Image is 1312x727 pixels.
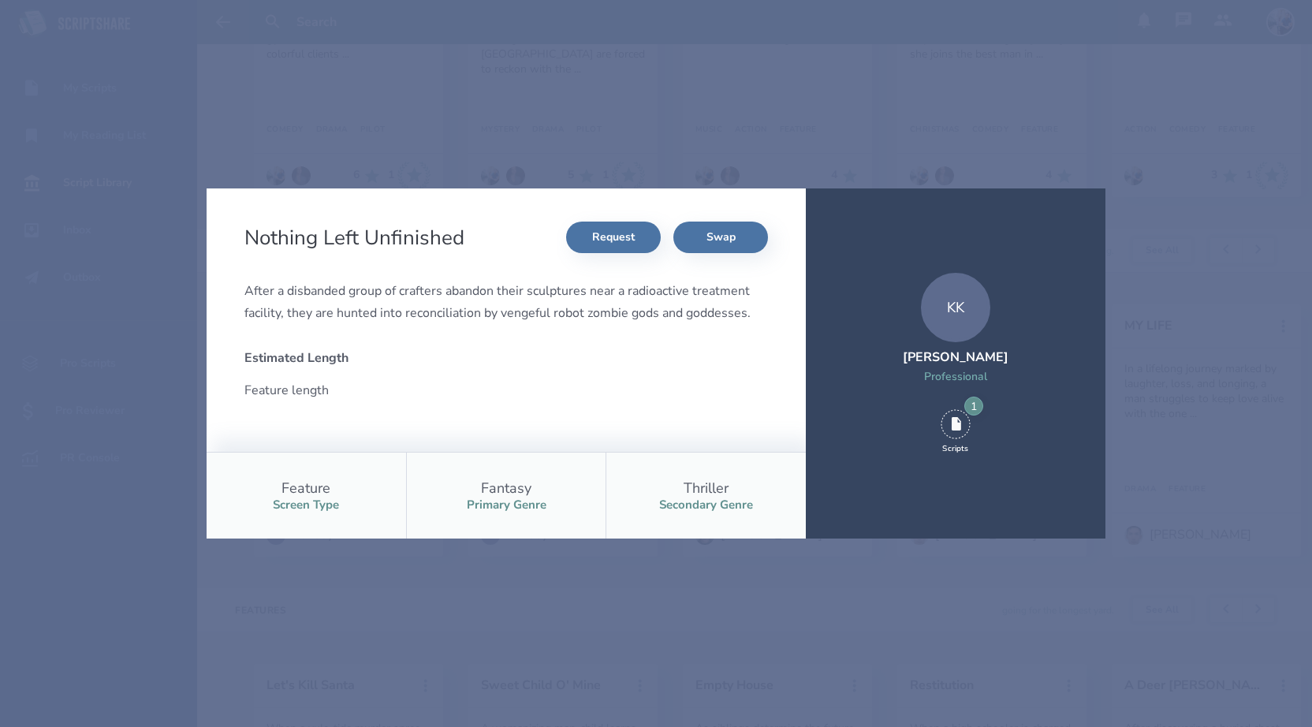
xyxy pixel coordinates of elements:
[921,273,990,342] div: KK
[659,498,753,513] div: Secondary Genre
[903,349,1008,366] div: [PERSON_NAME]
[903,369,1008,384] div: Professional
[467,498,546,513] div: Primary Genre
[942,443,968,454] div: Scripts
[673,222,768,253] button: Swap
[566,222,661,253] button: Request
[481,479,531,498] div: Fantasy
[684,479,729,498] div: Thriller
[964,397,983,416] div: 1
[244,349,494,367] div: Estimated Length
[941,409,971,453] div: 1 Script
[244,280,768,324] div: After a disbanded group of crafters abandon their sculptures near a radioactive treatment facilit...
[903,273,1008,403] a: KK[PERSON_NAME]Professional
[244,224,471,252] h2: Nothing Left Unfinished
[273,498,339,513] div: Screen Type
[281,479,330,498] div: Feature
[244,379,494,401] div: Feature length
